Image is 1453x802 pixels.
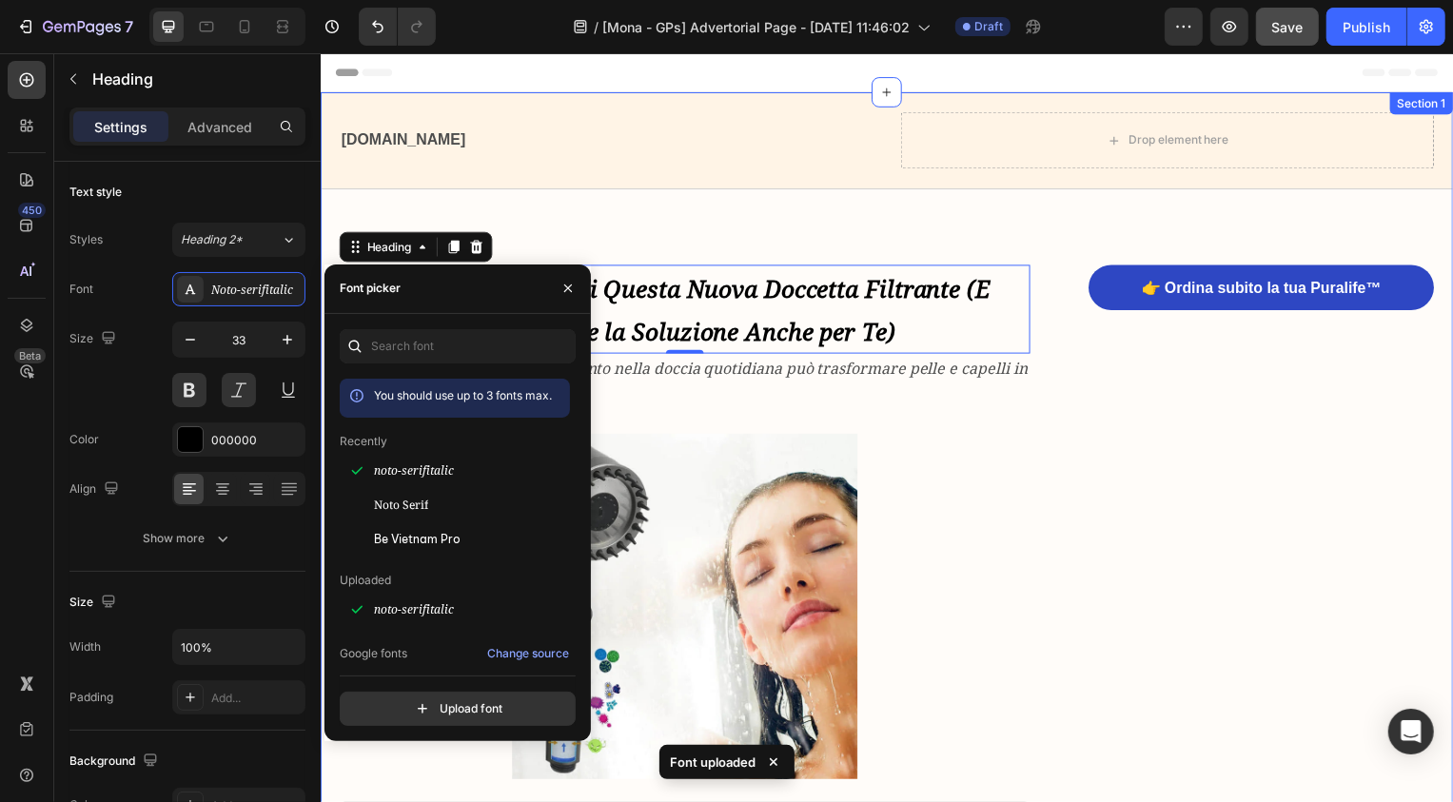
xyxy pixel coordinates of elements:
span: Be Vietnam Pro [374,531,461,548]
div: Color [69,431,99,448]
div: Show more [144,529,232,548]
a: 👉 Ordina subito la tua Puralife™ [775,213,1123,259]
span: Heading 2* [181,231,243,248]
input: Search font [340,329,576,363]
div: Heading [43,186,95,204]
span: noto-serifitalic [374,462,454,479]
div: Background [69,749,162,774]
h1: Rich Text Editor. Editing area: main [19,213,716,303]
span: / [594,17,599,37]
span: You should use up to 3 fonts max. [374,388,552,402]
div: Undo/Redo [359,8,436,46]
p: Google fonts [340,645,407,662]
p: Advanced [187,117,252,137]
div: Publish [1343,17,1390,37]
button: Heading 2* [172,223,305,257]
p: 👉 Ordina subito la tua Puralife™ [828,227,1070,247]
p: 7 [125,15,133,38]
span: noto-serifitalic [374,601,454,618]
span: Noto Serif [374,497,428,514]
p: Settings [94,117,147,137]
div: Beta [14,348,46,363]
div: 000000 [211,432,301,449]
div: Noto-serifitalic [211,282,301,299]
button: Save [1256,8,1319,46]
div: 450 [18,203,46,218]
div: Align [69,477,123,502]
button: Publish [1326,8,1406,46]
p: Uploaded [340,572,391,589]
button: Change source [486,642,570,665]
p: ⁠⁠⁠⁠⁠⁠⁠ [21,215,714,301]
span: [Mona - GPs] Advertorial Page - [DATE] 11:46:02 [602,17,910,37]
span: Draft [974,18,1003,35]
div: Text style [69,184,122,201]
div: Width [69,638,101,655]
div: Upload font [413,699,502,718]
button: Upload font [340,692,576,726]
p: Font uploaded [671,753,756,772]
div: Styles [69,231,103,248]
div: Padding [69,689,113,706]
div: Size [69,326,120,352]
p: Heading [92,68,298,90]
i: Scopri come un piccolo cambiamento nella doccia quotidiana può trasformare pelle e capelli in poc... [21,307,713,356]
img: gempages_576709691879457531-364243fc-c737-49c5-bd6f-087a6a79cd95.webp [193,383,541,732]
input: Auto [173,630,304,664]
div: Size [69,590,120,616]
button: 7 [8,8,142,46]
div: Drop element here [815,80,916,95]
div: Section 1 [1082,42,1138,59]
div: Change source [487,645,569,662]
div: Open Intercom Messenger [1388,709,1434,754]
div: Font picker [340,280,401,297]
div: Font [69,281,93,298]
div: Add... [211,690,301,707]
span: Save [1272,19,1304,35]
button: Show more [69,521,305,556]
p: Recently [340,433,387,450]
strong: Perché Tutti Parlano di Questa Nuova Doccetta Filtrante (E Perché Potrebbe Essere la Soluzione An... [21,221,676,296]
